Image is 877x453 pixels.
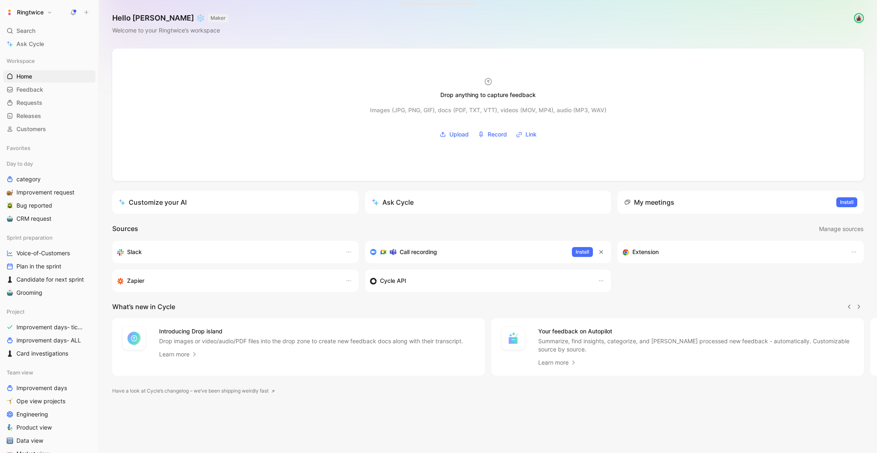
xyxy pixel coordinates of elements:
div: Project [3,305,95,318]
div: Sync customers & send feedback from custom sources. Get inspired by our favorite use case [370,276,590,286]
img: avatar [855,14,863,22]
span: CRM request [16,215,51,223]
a: 🐌Improvement request [3,186,95,199]
a: 🪲Bug reported [3,199,95,212]
span: Upload [449,129,469,139]
a: ♟️Candidate for next sprint [3,273,95,286]
span: Link [525,129,537,139]
img: 🧞‍♂️ [7,424,13,431]
button: Link [513,128,539,141]
p: Drop images or video/audio/PDF files into the drop zone to create new feedback docs along with th... [159,337,463,345]
img: 🤸 [7,398,13,404]
span: Search [16,26,35,36]
img: ♟️ [7,276,13,283]
div: Ask Cycle [372,197,414,207]
img: ♟️ [7,350,13,357]
div: Welcome to your Ringtwice’s workspace [112,25,228,35]
a: Improvement days [3,382,95,394]
span: Project [7,307,25,316]
div: Day to daycategory🐌Improvement request🪲Bug reported🤖CRM request [3,157,95,225]
a: Plan in the sprint [3,260,95,273]
span: Voice-of-Customers [16,249,70,257]
h4: Your feedback on Autopilot [538,326,854,336]
button: 🤖 [5,214,15,224]
div: Record & transcribe meetings from Zoom, Meet & Teams. [370,247,566,257]
span: Sprint preparation [7,233,53,242]
img: 🪲 [7,202,13,209]
div: Day to day [3,157,95,170]
a: Voice-of-Customers [3,247,95,259]
div: Capture feedback from anywhere on the web [622,247,842,257]
h3: Slack [127,247,142,257]
img: 🔢 [7,437,13,444]
a: 🤖Grooming [3,287,95,299]
h3: Zapier [127,276,144,286]
span: Day to day [7,159,33,168]
h3: Call recording [400,247,437,257]
button: 🧞‍♂️ [5,423,15,432]
span: Bug reported [16,201,52,210]
a: Have a look at Cycle’s changelog – we’ve been shipping weirdly fast [112,387,275,395]
h1: Hello [PERSON_NAME] ❄️ [112,13,228,23]
span: Engineering [16,410,48,418]
button: ♟️ [5,275,15,284]
h3: Cycle API [380,276,406,286]
img: 🤖 [7,215,13,222]
div: Sprint preparationVoice-of-CustomersPlan in the sprint♟️Candidate for next sprint🤖Grooming [3,231,95,299]
button: Ask Cycle [365,191,611,214]
span: Improvement days- tickets ready [16,323,86,331]
div: Sync your customers, send feedback and get updates in Slack [117,247,337,257]
a: Learn more [159,349,198,359]
button: Record [475,128,510,141]
span: Grooming [16,289,42,297]
button: ♟️ [5,349,15,358]
a: Customers [3,123,95,135]
a: 🤖CRM request [3,213,95,225]
span: Product view [16,423,52,432]
span: Ask Cycle [16,39,44,49]
div: Capture feedback from thousands of sources with Zapier (survey results, recordings, sheets, etc). [117,276,337,286]
button: 🤸 [5,396,15,406]
h4: Introducing Drop island [159,326,463,336]
img: Ringtwice [5,8,14,16]
a: Customize your AI [112,191,359,214]
a: Improvement days- tickets ready [3,321,95,333]
span: Releases [16,112,41,120]
a: category [3,173,95,185]
a: Feedback [3,83,95,96]
div: Team view [3,366,95,379]
a: 🔢Data view [3,435,95,447]
span: Data view [16,437,43,445]
div: Customize your AI [119,197,187,207]
a: Home [3,70,95,83]
div: Workspace [3,55,95,67]
span: Candidate for next sprint [16,275,84,284]
button: Manage sources [819,224,864,234]
span: category [16,175,41,183]
span: Install [576,248,589,256]
p: Summarize, find insights, categorize, and [PERSON_NAME] processed new feedback - automatically. C... [538,337,854,354]
a: Learn more [538,358,577,367]
span: Favorites [7,144,30,152]
button: 🪲 [5,201,15,210]
span: Team view [7,368,33,377]
img: 🐌 [7,189,13,196]
button: 🤖 [5,288,15,298]
span: Plan in the sprint [16,262,61,270]
a: 🤸Ope view projects [3,395,95,407]
a: Engineering [3,408,95,421]
div: Search [3,25,95,37]
h3: Extension [632,247,659,257]
div: Favorites [3,142,95,154]
a: Releases [3,110,95,122]
button: Upload [437,128,472,141]
span: Requests [16,99,42,107]
a: 🧞‍♂️Product view [3,421,95,434]
h1: Ringtwice [17,9,44,16]
a: Ask Cycle [3,38,95,50]
a: ♟️Card investigations [3,347,95,360]
div: Images (JPG, PNG, GIF), docs (PDF, TXT, VTT), videos (MOV, MP4), audio (MP3, WAV) [370,105,606,115]
span: Improvement days [16,384,67,392]
div: ProjectImprovement days- tickets readyimprovement days- ALL♟️Card investigations [3,305,95,360]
